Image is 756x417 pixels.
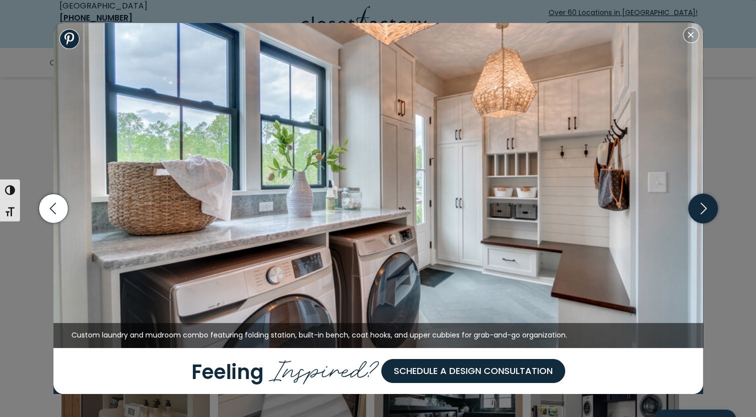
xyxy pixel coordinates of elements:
[683,27,699,43] button: Close modal
[191,357,264,385] span: Feeling
[59,29,79,49] a: Share to Pinterest
[53,323,703,348] figcaption: Custom laundry and mudroom combo featuring folding station, built-in bench, coat hooks, and upper...
[269,347,381,387] span: Inspired?
[381,359,565,383] a: Schedule a Design Consultation
[53,23,703,348] img: Custom laundry room and mudroom with folding station, built-in bench, coat hooks, and white shake...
